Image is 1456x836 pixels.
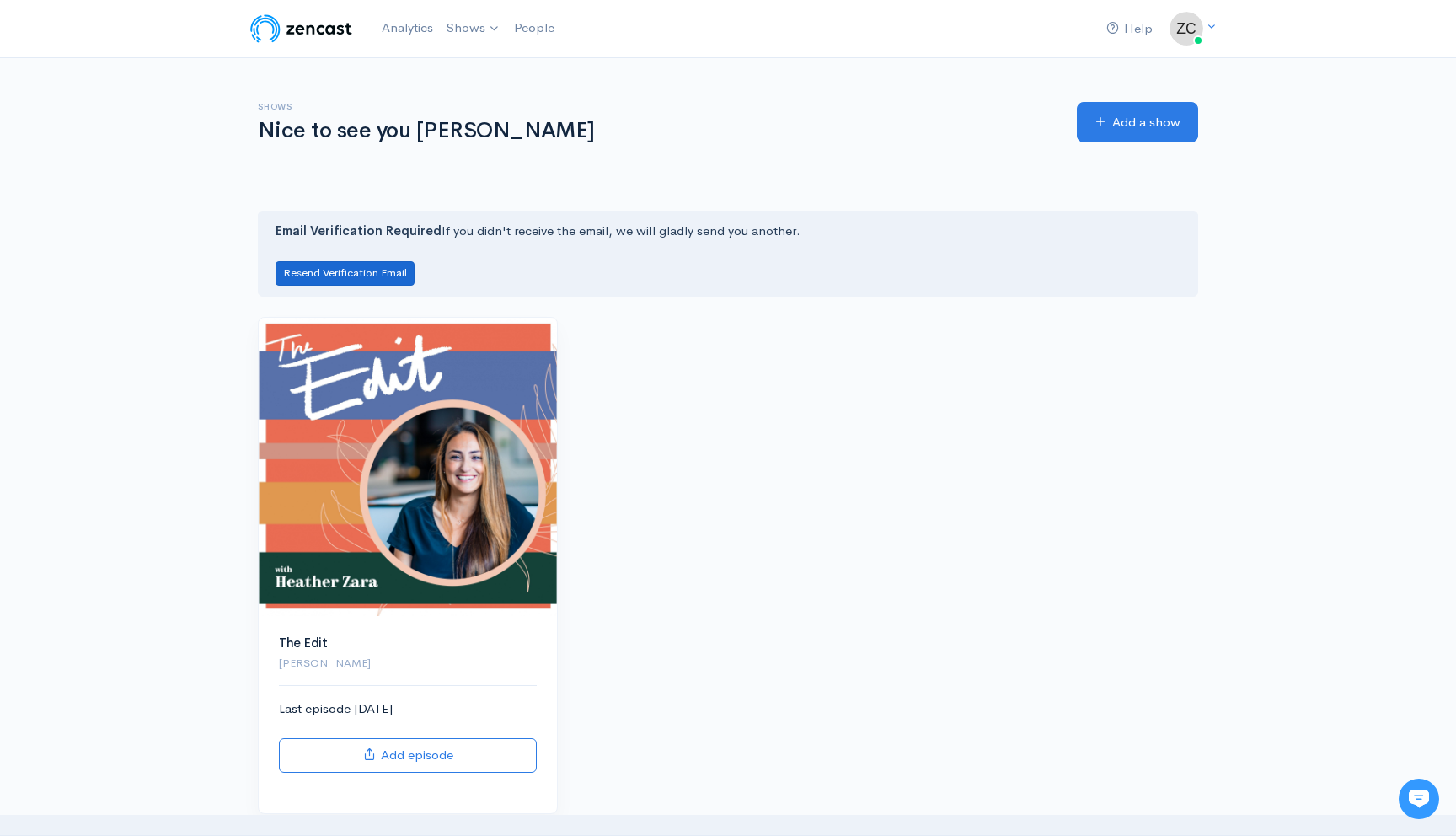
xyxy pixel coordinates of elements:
div: Last episode [DATE] [279,699,537,773]
img: The Edit [259,318,557,616]
a: Analytics [375,10,440,46]
button: Resend Verification Email [276,261,415,286]
span: New conversation [109,140,202,153]
p: Find an answer quickly [10,196,327,217]
a: The Edit [279,635,328,651]
h1: Nice to see you [PERSON_NAME] [258,119,1057,143]
div: If you didn't receive the email, we will gladly send you another. [258,211,1198,296]
a: Add a show [1077,102,1198,143]
img: ... [1170,12,1203,46]
a: Shows [440,10,507,47]
h6: Shows [258,102,1057,111]
a: People [507,10,561,46]
iframe: gist-messenger-bubble-iframe [1399,779,1439,819]
a: Add episode [279,738,537,773]
button: New conversation [13,129,324,164]
a: Help [1100,11,1159,47]
strong: Email Verification Required [276,222,442,238]
img: ZenCast Logo [248,12,355,46]
p: [PERSON_NAME] [279,655,537,672]
input: Search articles [36,224,313,258]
